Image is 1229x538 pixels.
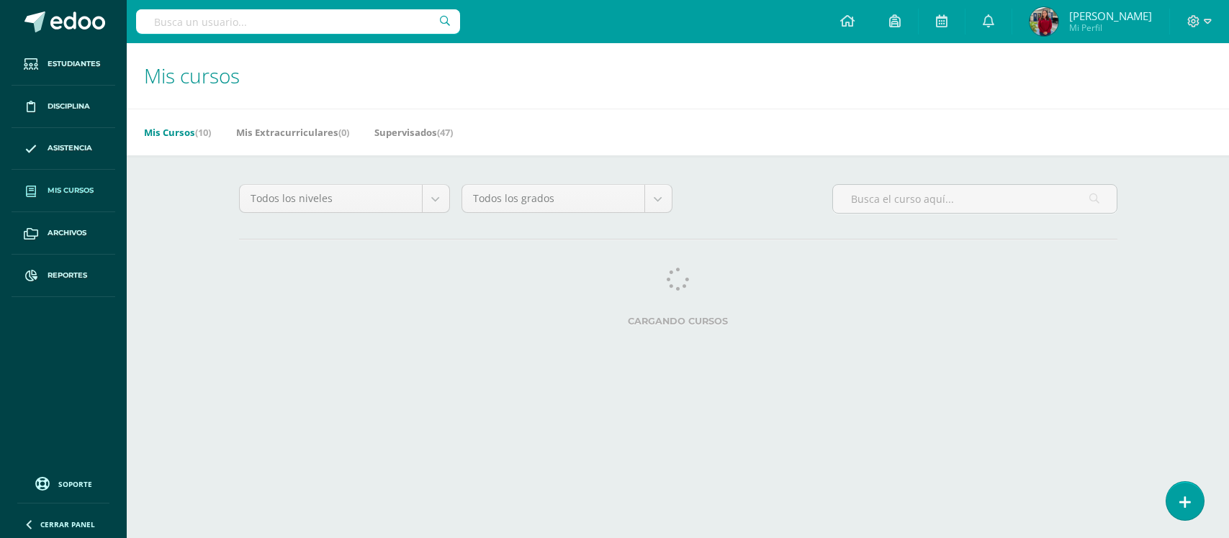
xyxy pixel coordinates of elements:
[58,479,92,489] span: Soporte
[1030,7,1058,36] img: e66938ea6f53d621eb85b78bb3ab8b81.png
[12,86,115,128] a: Disciplina
[17,473,109,493] a: Soporte
[12,43,115,86] a: Estudiantes
[48,142,92,154] span: Asistencia
[12,170,115,212] a: Mis cursos
[195,126,211,139] span: (10)
[48,185,94,196] span: Mis cursos
[12,128,115,170] a: Asistencia
[251,185,411,212] span: Todos los niveles
[144,62,240,89] span: Mis cursos
[144,121,211,144] a: Mis Cursos(10)
[239,316,1117,327] label: Cargando cursos
[240,185,449,212] a: Todos los niveles
[236,121,349,144] a: Mis Extracurriculares(0)
[473,185,634,212] span: Todos los grados
[12,212,115,255] a: Archivos
[48,227,86,239] span: Archivos
[48,58,100,70] span: Estudiantes
[12,255,115,297] a: Reportes
[338,126,349,139] span: (0)
[833,185,1117,213] input: Busca el curso aquí...
[1069,9,1152,23] span: [PERSON_NAME]
[48,101,90,112] span: Disciplina
[374,121,453,144] a: Supervisados(47)
[1069,22,1152,34] span: Mi Perfil
[48,270,87,281] span: Reportes
[437,126,453,139] span: (47)
[40,519,95,529] span: Cerrar panel
[462,185,672,212] a: Todos los grados
[136,9,460,34] input: Busca un usuario...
